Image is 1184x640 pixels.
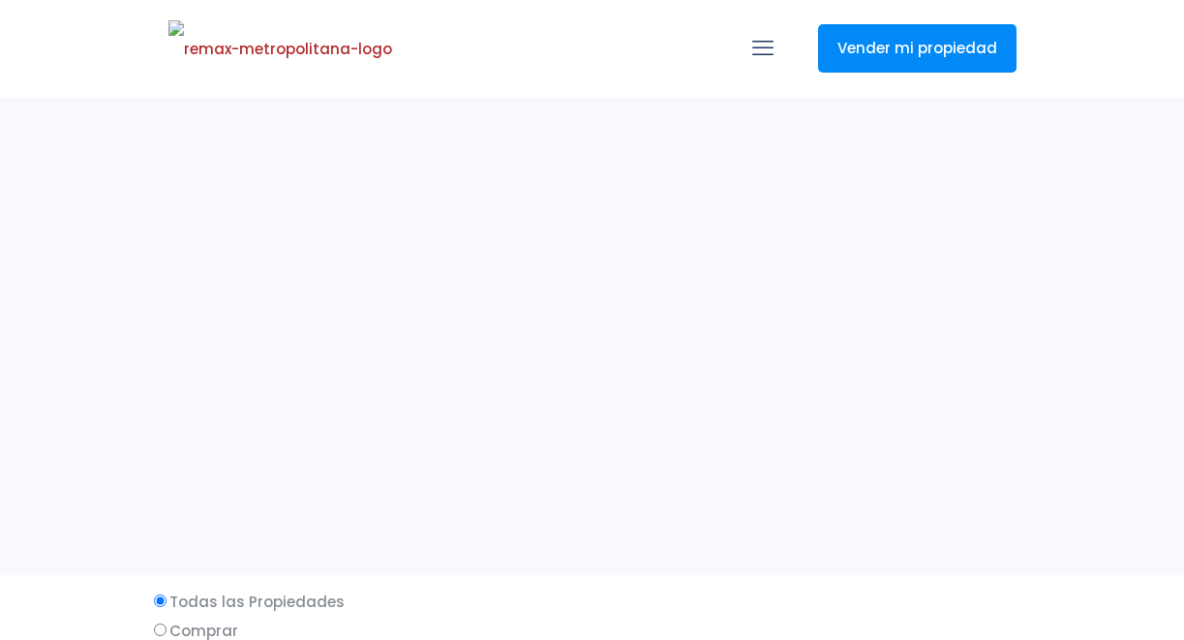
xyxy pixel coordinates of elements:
a: Vender mi propiedad [818,24,1017,73]
label: Todas las Propiedades [149,590,1036,614]
a: mobile menu [746,32,779,65]
input: Comprar [154,624,167,636]
img: remax-metropolitana-logo [168,20,392,78]
input: Todas las Propiedades [154,594,167,607]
